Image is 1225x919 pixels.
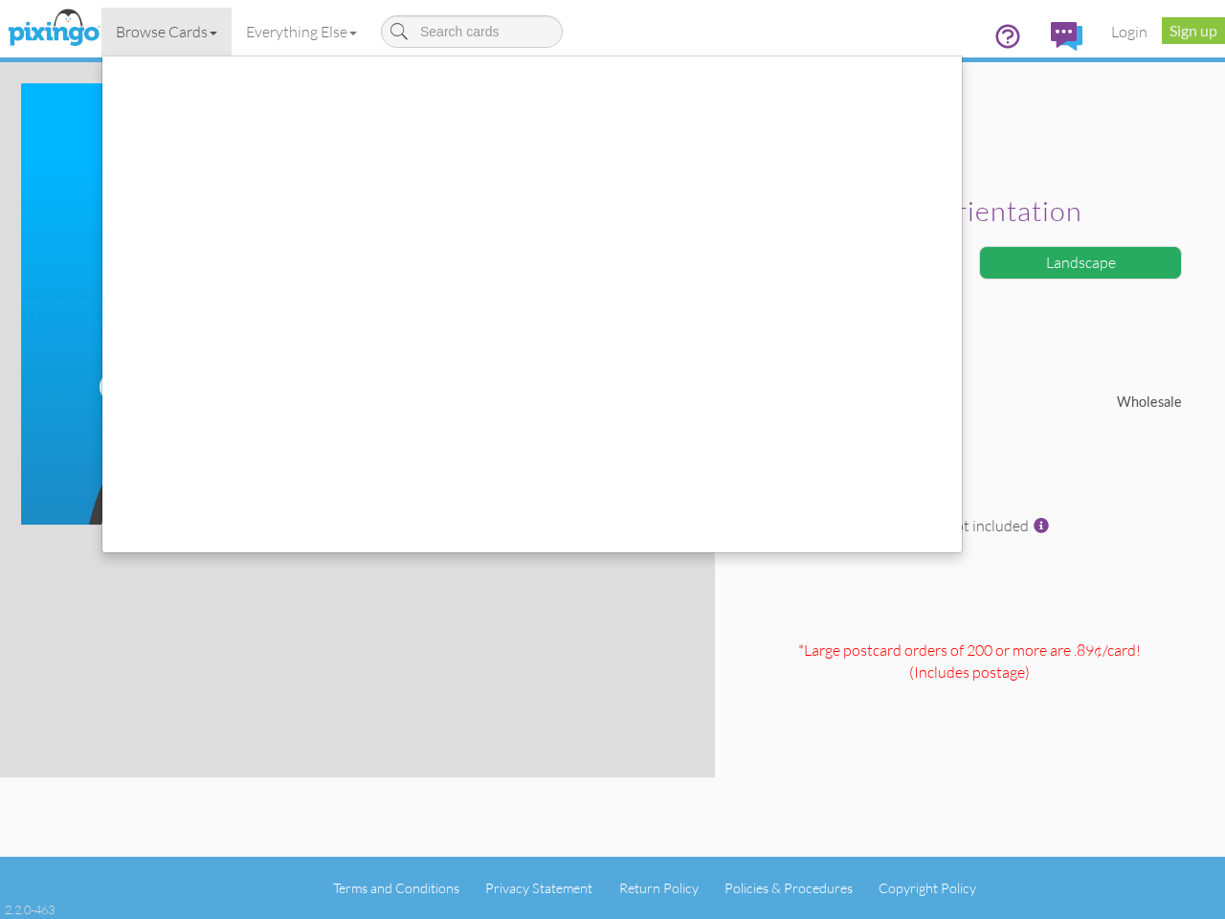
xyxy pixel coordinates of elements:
div: *Large postcard orders of 200 or more are .89¢/card! (Includes postage ) [729,639,1211,776]
div: 2.2.0-463 [5,901,55,918]
img: create-your-own-landscape.jpg [21,83,693,525]
a: Login [1097,8,1162,56]
a: Copyright Policy [879,880,976,896]
a: Privacy Statement [485,880,592,896]
input: Search cards [381,15,563,48]
div: Postage not included [729,515,1211,630]
h2: Select orientation [753,196,1177,227]
a: Everything Else [232,8,371,56]
a: Return Policy [619,880,699,896]
img: comments.svg [1051,22,1082,51]
a: Terms and Conditions [333,880,459,896]
a: Policies & Procedures [724,880,853,896]
iframe: Chat [1224,918,1225,919]
a: Sign up [1162,17,1225,44]
div: Landscape [979,246,1182,280]
div: Wholesale [969,392,1196,413]
a: Browse Cards [101,8,232,56]
img: pixingo logo [3,5,104,53]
